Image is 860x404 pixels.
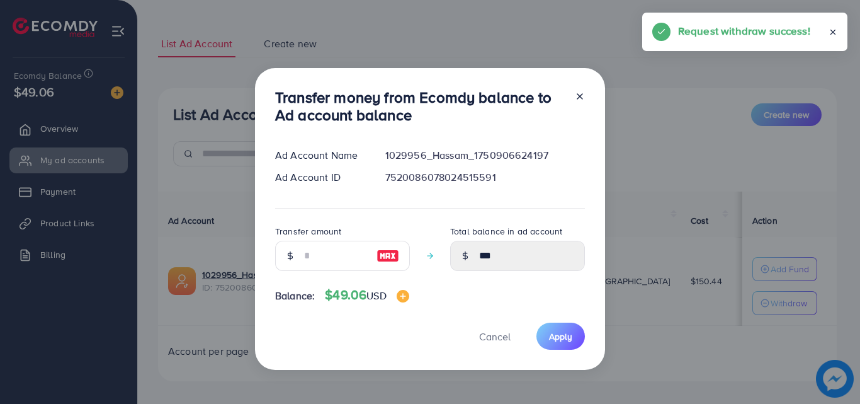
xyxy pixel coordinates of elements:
[325,287,409,303] h4: $49.06
[463,323,526,350] button: Cancel
[376,248,399,263] img: image
[265,148,375,163] div: Ad Account Name
[275,225,341,238] label: Transfer amount
[536,323,585,350] button: Apply
[479,330,511,343] span: Cancel
[375,148,595,163] div: 1029956_Hassam_1750906624197
[366,289,386,303] span: USD
[375,170,595,185] div: 7520086078024515591
[397,290,409,303] img: image
[265,170,375,185] div: Ad Account ID
[450,225,562,238] label: Total balance in ad account
[678,23,810,39] h5: Request withdraw success!
[549,330,572,343] span: Apply
[275,289,315,303] span: Balance:
[275,88,565,125] h3: Transfer money from Ecomdy balance to Ad account balance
